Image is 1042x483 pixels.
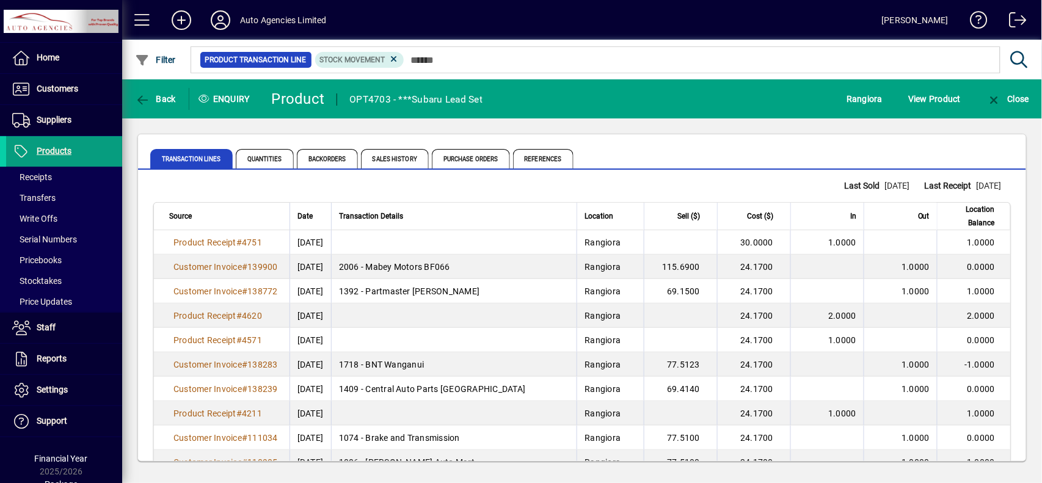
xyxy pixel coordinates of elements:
[717,426,790,450] td: 24.1700
[829,311,857,321] span: 2.0000
[290,279,331,303] td: [DATE]
[6,229,122,250] a: Serial Numbers
[12,214,57,223] span: Write Offs
[122,88,189,110] app-page-header-button: Back
[339,209,403,223] span: Transaction Details
[12,172,52,182] span: Receipts
[937,426,1010,450] td: 0.0000
[169,209,282,223] div: Source
[242,262,247,272] span: #
[925,180,977,192] span: Last Receipt
[12,255,62,265] span: Pricebooks
[829,238,857,247] span: 1.0000
[885,181,910,191] span: [DATE]
[12,297,72,307] span: Price Updates
[717,450,790,474] td: 24.1700
[585,360,621,369] span: Rangiora
[829,335,857,345] span: 1.0000
[6,271,122,291] a: Stocktakes
[173,433,242,443] span: Customer Invoice
[937,303,1010,328] td: 2.0000
[585,209,636,223] div: Location
[35,454,88,463] span: Financial Year
[331,450,577,474] td: 1086 - [PERSON_NAME] Auto Mart
[937,328,1010,352] td: 0.0000
[173,409,236,418] span: Product Receipt
[945,203,995,230] span: Location Balance
[513,149,574,169] span: References
[37,385,68,394] span: Settings
[169,456,282,469] a: Customer Invoice#110905
[297,209,324,223] div: Date
[1000,2,1027,42] a: Logout
[974,88,1042,110] app-page-header-button: Close enquiry
[272,89,325,109] div: Product
[585,209,613,223] span: Location
[902,384,930,394] span: 1.0000
[717,352,790,377] td: 24.1700
[902,433,930,443] span: 1.0000
[937,230,1010,255] td: 1.0000
[902,286,930,296] span: 1.0000
[937,401,1010,426] td: 1.0000
[242,311,262,321] span: 4620
[845,180,885,192] span: Last Sold
[432,149,510,169] span: Purchase Orders
[725,209,784,223] div: Cost ($)
[6,406,122,437] a: Support
[6,313,122,343] a: Staff
[843,88,886,110] button: Rangiora
[331,255,577,279] td: 2006 - Mabey Motors BF066
[247,457,278,467] span: 110905
[983,88,1032,110] button: Close
[850,209,856,223] span: In
[12,193,56,203] span: Transfers
[585,311,621,321] span: Rangiora
[290,255,331,279] td: [DATE]
[644,377,717,401] td: 69.4140
[37,146,71,156] span: Products
[644,426,717,450] td: 77.5100
[242,238,262,247] span: 4751
[977,181,1002,191] span: [DATE]
[236,238,242,247] span: #
[236,409,242,418] span: #
[290,328,331,352] td: [DATE]
[315,52,404,68] mat-chip: Product Transaction Type: Stock movement
[37,416,67,426] span: Support
[169,333,266,347] a: Product Receipt#4571
[585,238,621,247] span: Rangiora
[585,286,621,296] span: Rangiora
[937,279,1010,303] td: 1.0000
[644,255,717,279] td: 115.6900
[150,149,233,169] span: Transaction Lines
[201,9,240,31] button: Profile
[905,88,964,110] button: View Product
[173,335,236,345] span: Product Receipt
[242,286,247,296] span: #
[717,401,790,426] td: 24.1700
[585,335,621,345] span: Rangiora
[247,360,278,369] span: 138283
[240,10,327,30] div: Auto Agencies Limited
[290,352,331,377] td: [DATE]
[908,89,961,109] span: View Product
[132,88,179,110] button: Back
[236,149,294,169] span: Quantities
[205,54,307,66] span: Product Transaction Line
[37,354,67,363] span: Reports
[37,322,56,332] span: Staff
[6,167,122,187] a: Receipts
[290,450,331,474] td: [DATE]
[173,360,242,369] span: Customer Invoice
[169,209,192,223] span: Source
[585,457,621,467] span: Rangiora
[290,303,331,328] td: [DATE]
[902,360,930,369] span: 1.0000
[236,335,242,345] span: #
[6,187,122,208] a: Transfers
[242,360,247,369] span: #
[717,303,790,328] td: 24.1700
[585,262,621,272] span: Rangiora
[902,457,930,467] span: 1.0000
